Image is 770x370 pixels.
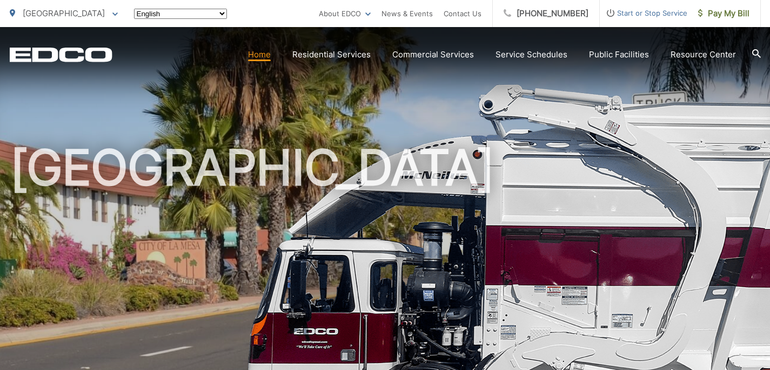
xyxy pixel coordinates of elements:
[698,7,749,20] span: Pay My Bill
[319,7,371,20] a: About EDCO
[392,48,474,61] a: Commercial Services
[589,48,649,61] a: Public Facilities
[23,8,105,18] span: [GEOGRAPHIC_DATA]
[10,47,112,62] a: EDCD logo. Return to the homepage.
[444,7,481,20] a: Contact Us
[292,48,371,61] a: Residential Services
[381,7,433,20] a: News & Events
[671,48,736,61] a: Resource Center
[134,9,227,19] select: Select a language
[248,48,271,61] a: Home
[496,48,567,61] a: Service Schedules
